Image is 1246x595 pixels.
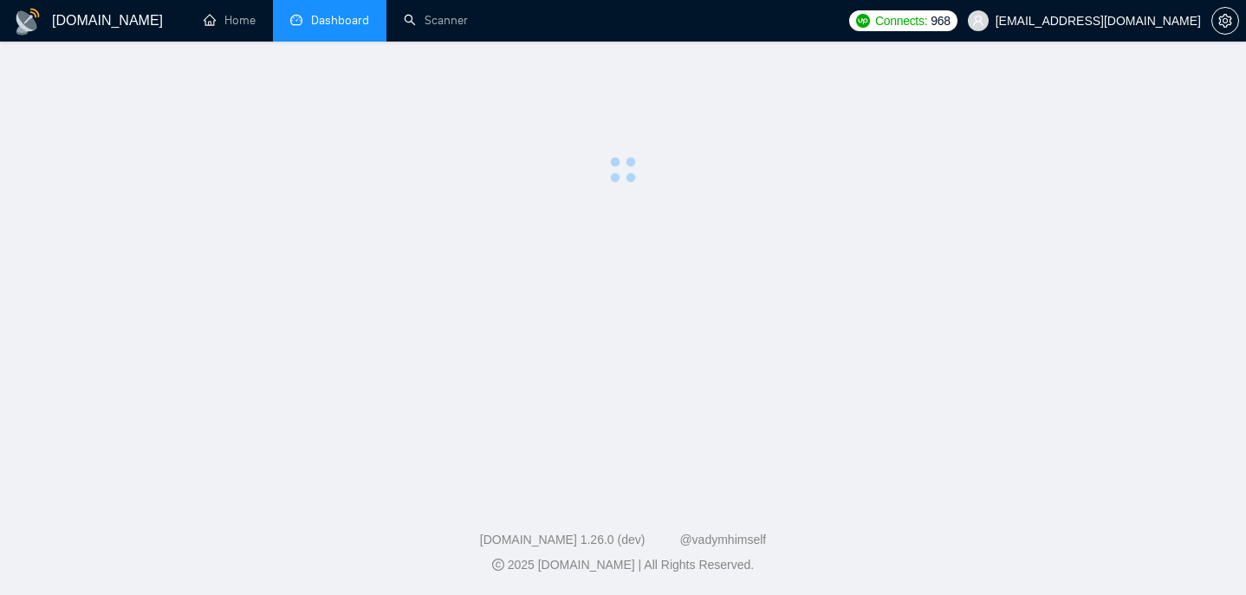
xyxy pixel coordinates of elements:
[311,13,369,28] span: Dashboard
[1211,14,1239,28] a: setting
[14,8,42,36] img: logo
[14,556,1232,574] div: 2025 [DOMAIN_NAME] | All Rights Reserved.
[204,13,256,28] a: homeHome
[492,559,504,571] span: copyright
[856,14,870,28] img: upwork-logo.png
[679,533,766,546] a: @vadymhimself
[875,11,927,30] span: Connects:
[290,14,302,26] span: dashboard
[972,15,984,27] span: user
[480,533,646,546] a: [DOMAIN_NAME] 1.26.0 (dev)
[1211,7,1239,35] button: setting
[1212,14,1238,28] span: setting
[931,11,950,30] span: 968
[404,13,468,28] a: searchScanner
